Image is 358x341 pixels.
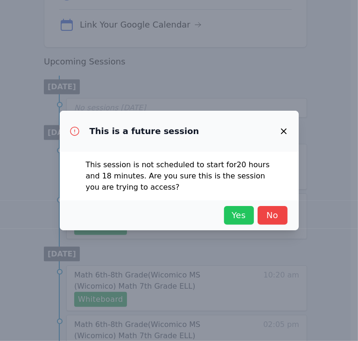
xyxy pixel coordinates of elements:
p: This session is not scheduled to start for 20 hours and 18 minutes . Are you sure this is the ses... [86,159,273,193]
button: Yes [224,206,254,225]
button: No [258,206,288,225]
h3: This is a future session [90,126,199,137]
span: Yes [229,209,249,222]
span: No [262,209,283,222]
